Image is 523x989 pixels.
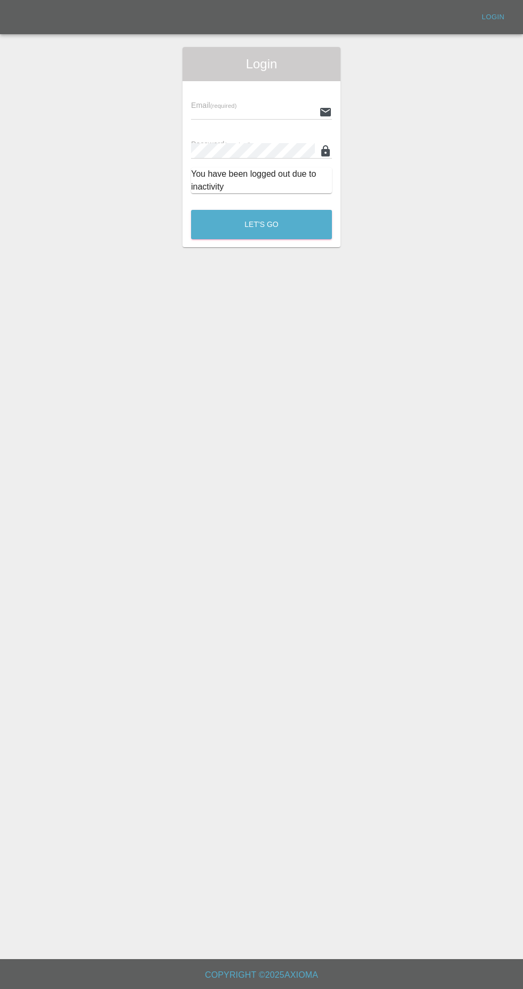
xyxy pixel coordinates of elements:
[191,210,332,239] button: Let's Go
[9,968,514,983] h6: Copyright © 2025 Axioma
[476,9,510,26] a: Login
[191,140,251,148] span: Password
[191,168,332,193] div: You have been logged out due to inactivity
[210,103,237,109] small: (required)
[191,56,332,73] span: Login
[191,101,236,109] span: Email
[225,142,251,148] small: (required)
